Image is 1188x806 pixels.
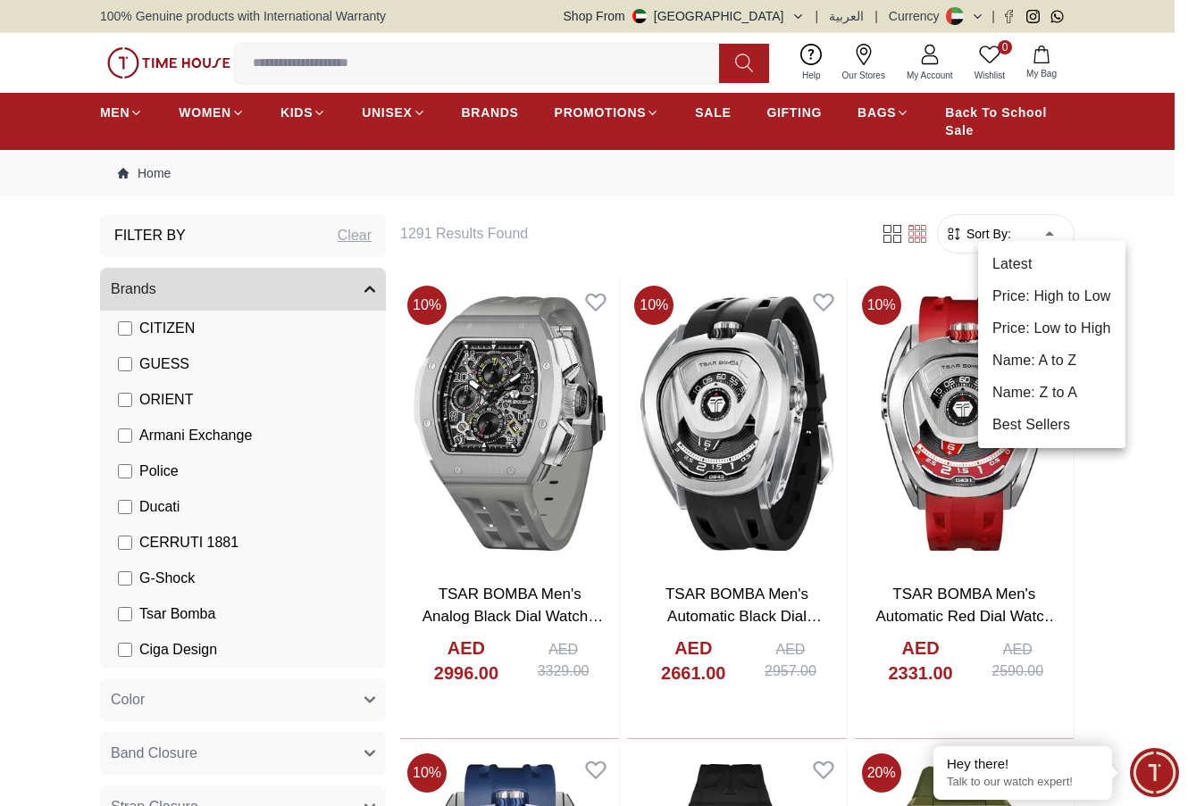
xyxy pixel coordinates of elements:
[978,280,1125,312] li: Price: High to Low
[947,755,1099,773] div: Hey there!
[978,409,1125,441] li: Best Sellers
[978,248,1125,280] li: Latest
[1130,748,1179,797] div: Chat Widget
[978,377,1125,409] li: Name: Z to A
[978,312,1125,345] li: Price: Low to High
[947,775,1099,790] p: Talk to our watch expert!
[978,345,1125,377] li: Name: A to Z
